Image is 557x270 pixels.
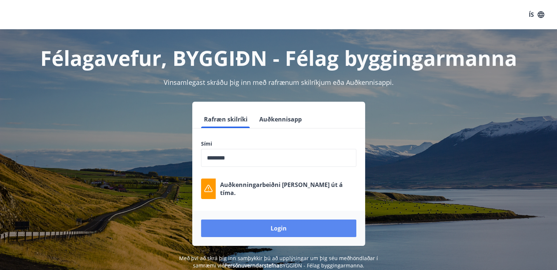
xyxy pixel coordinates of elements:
button: Auðkennisapp [256,110,305,128]
button: Login [201,220,356,237]
label: Sími [201,140,356,147]
button: Rafræn skilríki [201,110,250,128]
a: Persónuverndarstefna [224,262,279,269]
span: Vinsamlegast skráðu þig inn með rafrænum skilríkjum eða Auðkennisappi. [164,78,394,87]
p: Auðkenningarbeiðni [PERSON_NAME] út á tíma. [220,181,356,197]
span: Með því að skrá þig inn samþykkir þú að upplýsingar um þig séu meðhöndlaðar í samræmi við BYGGIÐN... [179,255,378,269]
button: ÍS [525,8,548,21]
h1: Félagavefur, BYGGIÐN - Félag byggingarmanna [24,44,534,72]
